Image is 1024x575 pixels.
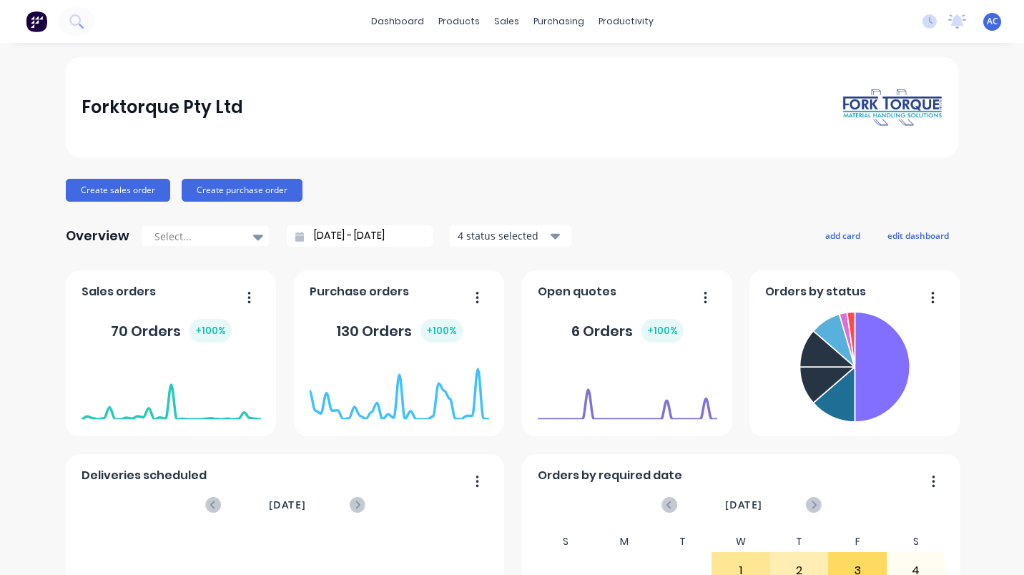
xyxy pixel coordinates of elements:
div: purchasing [526,11,591,32]
a: dashboard [364,11,431,32]
div: W [712,531,770,552]
div: 130 Orders [336,319,463,343]
span: Purchase orders [310,283,409,300]
button: Create sales order [66,179,170,202]
div: + 100 % [641,319,684,343]
span: Orders by status [765,283,866,300]
div: F [828,531,887,552]
button: Create purchase order [182,179,302,202]
img: Factory [26,11,47,32]
div: productivity [591,11,661,32]
div: T [654,531,712,552]
span: [DATE] [725,497,762,513]
div: 6 Orders [571,319,684,343]
div: + 100 % [189,319,232,343]
div: 70 Orders [111,319,232,343]
button: add card [816,226,870,245]
span: Sales orders [82,283,156,300]
div: products [431,11,487,32]
div: S [887,531,945,552]
button: edit dashboard [878,226,958,245]
div: M [595,531,654,552]
img: Forktorque Pty Ltd [842,88,942,127]
button: 4 status selected [450,225,571,247]
div: sales [487,11,526,32]
div: T [770,531,829,552]
span: Open quotes [538,283,616,300]
div: 4 status selected [458,228,548,243]
span: AC [987,15,998,28]
span: [DATE] [269,497,306,513]
div: Overview [66,222,129,250]
div: + 100 % [420,319,463,343]
div: Forktorque Pty Ltd [82,93,243,122]
div: S [537,531,596,552]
